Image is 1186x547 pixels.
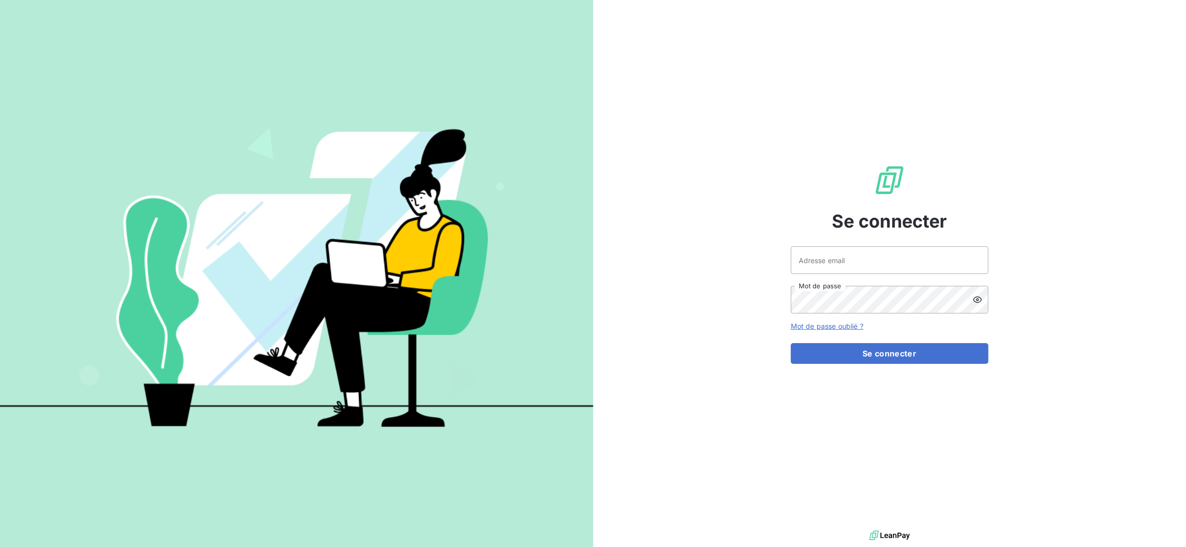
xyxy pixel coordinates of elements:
img: Logo LeanPay [874,164,905,196]
input: placeholder [791,246,988,274]
a: Mot de passe oublié ? [791,322,863,330]
button: Se connecter [791,343,988,364]
img: logo [869,528,910,543]
span: Se connecter [832,208,947,234]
